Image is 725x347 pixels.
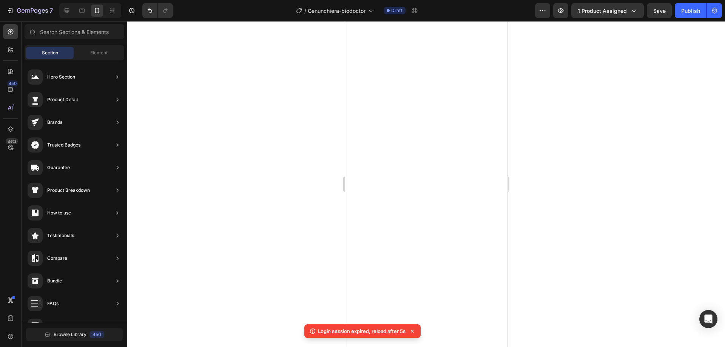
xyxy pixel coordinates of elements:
[49,6,53,15] p: 7
[142,3,173,18] div: Undo/Redo
[47,232,74,239] div: Testimonials
[25,24,124,39] input: Search Sections & Elements
[571,3,644,18] button: 1 product assigned
[47,187,90,194] div: Product Breakdown
[3,3,56,18] button: 7
[47,119,62,126] div: Brands
[47,164,70,171] div: Guarantee
[47,141,80,149] div: Trusted Badges
[675,3,706,18] button: Publish
[47,96,78,103] div: Product Detail
[345,21,507,347] iframe: Design area
[308,7,366,15] span: Genunchiera-biodoctor
[7,80,18,86] div: 450
[653,8,666,14] span: Save
[47,322,74,330] div: Social Proof
[318,327,406,335] p: Login session expired, reload after 5s
[47,300,59,307] div: FAQs
[681,7,700,15] div: Publish
[391,7,403,14] span: Draft
[647,3,672,18] button: Save
[47,73,75,81] div: Hero Section
[47,254,67,262] div: Compare
[47,277,62,285] div: Bundle
[304,7,306,15] span: /
[26,328,123,341] button: Browse Library450
[578,7,627,15] span: 1 product assigned
[47,209,71,217] div: How to use
[6,138,18,144] div: Beta
[42,49,58,56] span: Section
[90,49,108,56] span: Element
[54,331,86,338] span: Browse Library
[699,310,717,328] div: Open Intercom Messenger
[89,331,104,338] div: 450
